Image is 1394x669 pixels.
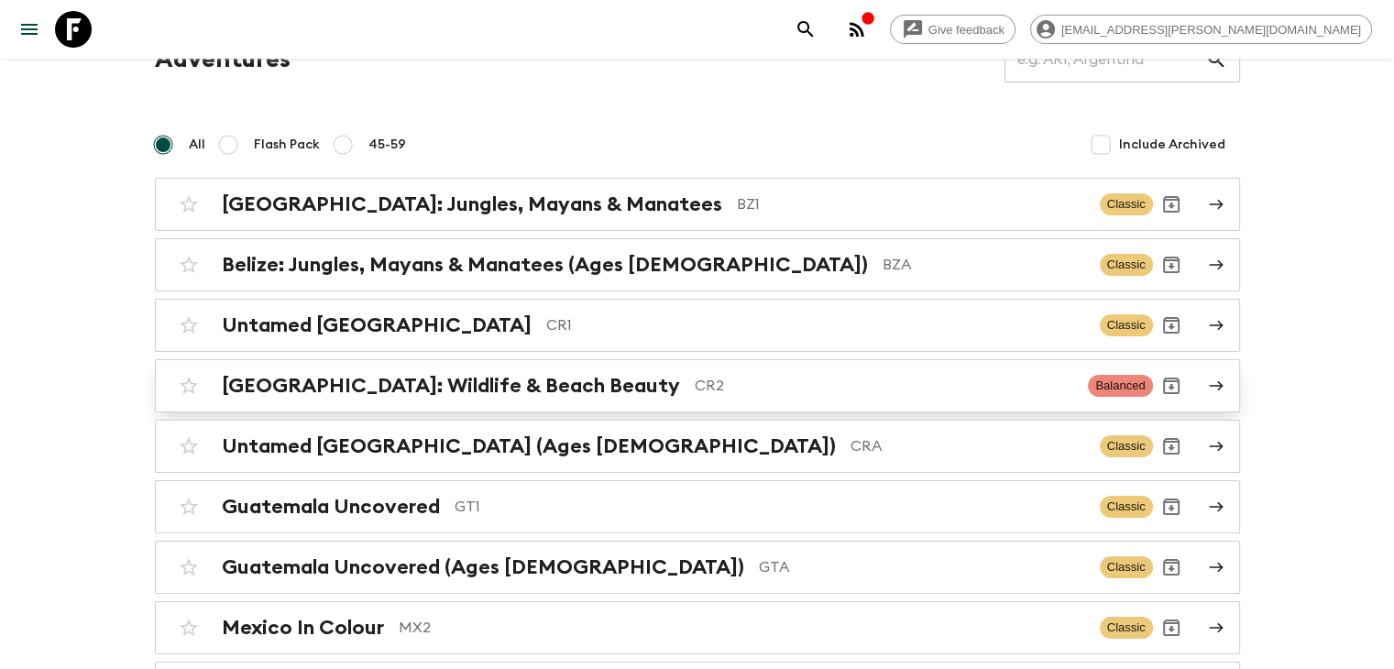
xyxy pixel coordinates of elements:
h1: Adventures [155,41,291,78]
button: Archive [1153,367,1190,404]
span: Classic [1100,435,1153,457]
a: Mexico In ColourMX2ClassicArchive [155,601,1240,654]
a: Guatemala UncoveredGT1ClassicArchive [155,480,1240,533]
a: [GEOGRAPHIC_DATA]: Jungles, Mayans & ManateesBZ1ClassicArchive [155,178,1240,231]
p: CR2 [695,375,1074,397]
h2: Mexico In Colour [222,616,384,640]
button: menu [11,11,48,48]
span: Classic [1100,617,1153,639]
span: Include Archived [1119,136,1225,154]
span: 45-59 [368,136,406,154]
button: Archive [1153,307,1190,344]
button: Archive [1153,488,1190,525]
p: BZ1 [737,193,1085,215]
span: Classic [1100,314,1153,336]
span: Give feedback [918,23,1015,37]
button: Archive [1153,186,1190,223]
p: CR1 [546,314,1085,336]
input: e.g. AR1, Argentina [1004,34,1205,85]
span: Classic [1100,496,1153,518]
h2: Guatemala Uncovered (Ages [DEMOGRAPHIC_DATA]) [222,555,744,579]
p: GTA [759,556,1085,578]
h2: Untamed [GEOGRAPHIC_DATA] [222,313,532,337]
p: CRA [851,435,1085,457]
a: Untamed [GEOGRAPHIC_DATA] (Ages [DEMOGRAPHIC_DATA])CRAClassicArchive [155,420,1240,473]
span: Classic [1100,254,1153,276]
h2: [GEOGRAPHIC_DATA]: Wildlife & Beach Beauty [222,374,680,398]
a: [GEOGRAPHIC_DATA]: Wildlife & Beach BeautyCR2BalancedArchive [155,359,1240,412]
h2: Belize: Jungles, Mayans & Manatees (Ages [DEMOGRAPHIC_DATA]) [222,253,868,277]
span: Classic [1100,193,1153,215]
button: Archive [1153,428,1190,465]
span: Flash Pack [254,136,320,154]
h2: Guatemala Uncovered [222,495,440,519]
button: search adventures [787,11,824,48]
span: Classic [1100,556,1153,578]
button: Archive [1153,247,1190,283]
p: BZA [883,254,1085,276]
a: Give feedback [890,15,1015,44]
p: MX2 [399,617,1085,639]
h2: [GEOGRAPHIC_DATA]: Jungles, Mayans & Manatees [222,192,722,216]
a: Belize: Jungles, Mayans & Manatees (Ages [DEMOGRAPHIC_DATA])BZAClassicArchive [155,238,1240,291]
h2: Untamed [GEOGRAPHIC_DATA] (Ages [DEMOGRAPHIC_DATA]) [222,434,836,458]
div: [EMAIL_ADDRESS][PERSON_NAME][DOMAIN_NAME] [1030,15,1372,44]
a: Untamed [GEOGRAPHIC_DATA]CR1ClassicArchive [155,299,1240,352]
button: Archive [1153,549,1190,586]
span: All [189,136,205,154]
button: Archive [1153,609,1190,646]
p: GT1 [455,496,1085,518]
a: Guatemala Uncovered (Ages [DEMOGRAPHIC_DATA])GTAClassicArchive [155,541,1240,594]
span: Balanced [1088,375,1152,397]
span: [EMAIL_ADDRESS][PERSON_NAME][DOMAIN_NAME] [1051,23,1371,37]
